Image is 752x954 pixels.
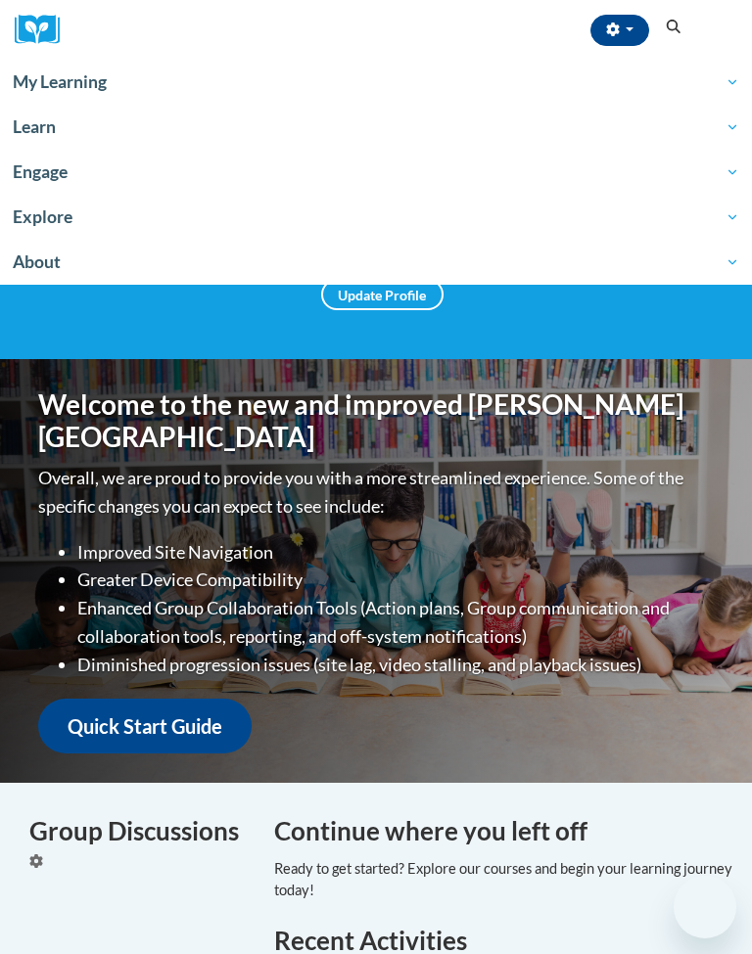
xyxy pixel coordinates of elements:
[321,279,444,310] a: Update Profile
[274,812,734,850] h4: Continue where you left off
[38,699,252,754] a: Quick Start Guide
[13,250,739,274] span: About
[77,594,714,651] li: Enhanced Group Collaboration Tools (Action plans, Group communication and collaboration tools, re...
[13,205,739,229] span: Explore
[659,16,688,39] button: Search
[77,651,714,679] li: Diminished progression issues (site lag, video stalling, and playback issues)
[15,15,73,45] img: Logo brand
[15,15,73,45] a: Cox Campus
[38,464,714,521] p: Overall, we are proud to provide you with a more streamlined experience. Some of the specific cha...
[590,15,649,46] button: Account Settings
[29,812,245,850] h4: Group Discussions
[77,538,714,567] li: Improved Site Navigation
[13,160,739,184] span: Engage
[13,115,739,139] span: Learn
[77,566,714,594] li: Greater Device Compatibility
[674,876,736,938] iframe: Button to launch messaging window
[13,70,739,94] span: My Learning
[38,388,714,454] h1: Welcome to the new and improved [PERSON_NAME][GEOGRAPHIC_DATA]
